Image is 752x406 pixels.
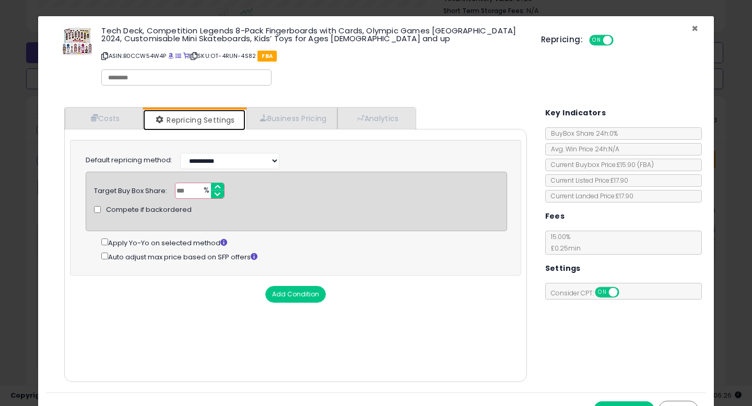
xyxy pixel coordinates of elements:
span: Consider CPT: [546,289,633,297]
span: 15.00 % [546,232,581,253]
a: Analytics [337,108,415,129]
a: Your listing only [183,52,189,60]
div: Apply Yo-Yo on selected method [101,236,507,248]
a: Costs [65,108,143,129]
span: Current Buybox Price: [546,160,654,169]
span: Compete if backordered [106,205,192,215]
span: £15.90 [617,160,654,169]
span: OFF [617,288,634,297]
span: % [197,183,214,199]
a: Business Pricing [246,108,338,129]
span: ( FBA ) [637,160,654,169]
label: Default repricing method: [86,156,172,165]
span: £0.25 min [546,244,581,253]
h5: Key Indicators [545,106,606,120]
img: 516pi3iy+6L._SL60_.jpg [62,27,93,56]
div: Target Buy Box Share: [94,183,167,196]
h3: Tech Deck, Competition Legends 8-Pack Fingerboards with Cards, Olympic Games [GEOGRAPHIC_DATA] 20... [101,27,525,42]
a: Repricing Settings [143,110,245,130]
span: BuyBox Share 24h: 0% [546,129,618,138]
div: Auto adjust max price based on SFP offers [101,250,507,262]
span: ON [590,36,603,45]
span: × [691,21,698,36]
h5: Fees [545,210,565,223]
span: FBA [257,51,277,62]
span: Current Landed Price: £17.90 [546,192,633,200]
h5: Settings [545,262,581,275]
span: ON [596,288,609,297]
a: All offer listings [175,52,181,60]
button: Add Condition [265,286,326,303]
span: Current Listed Price: £17.90 [546,176,628,185]
span: OFF [612,36,629,45]
a: BuyBox page [168,52,174,60]
span: Avg. Win Price 24h: N/A [546,145,619,153]
p: ASIN: B0CCW54W4P | SKU: OT-4RUN-4S82 [101,47,525,64]
h5: Repricing: [541,35,583,44]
